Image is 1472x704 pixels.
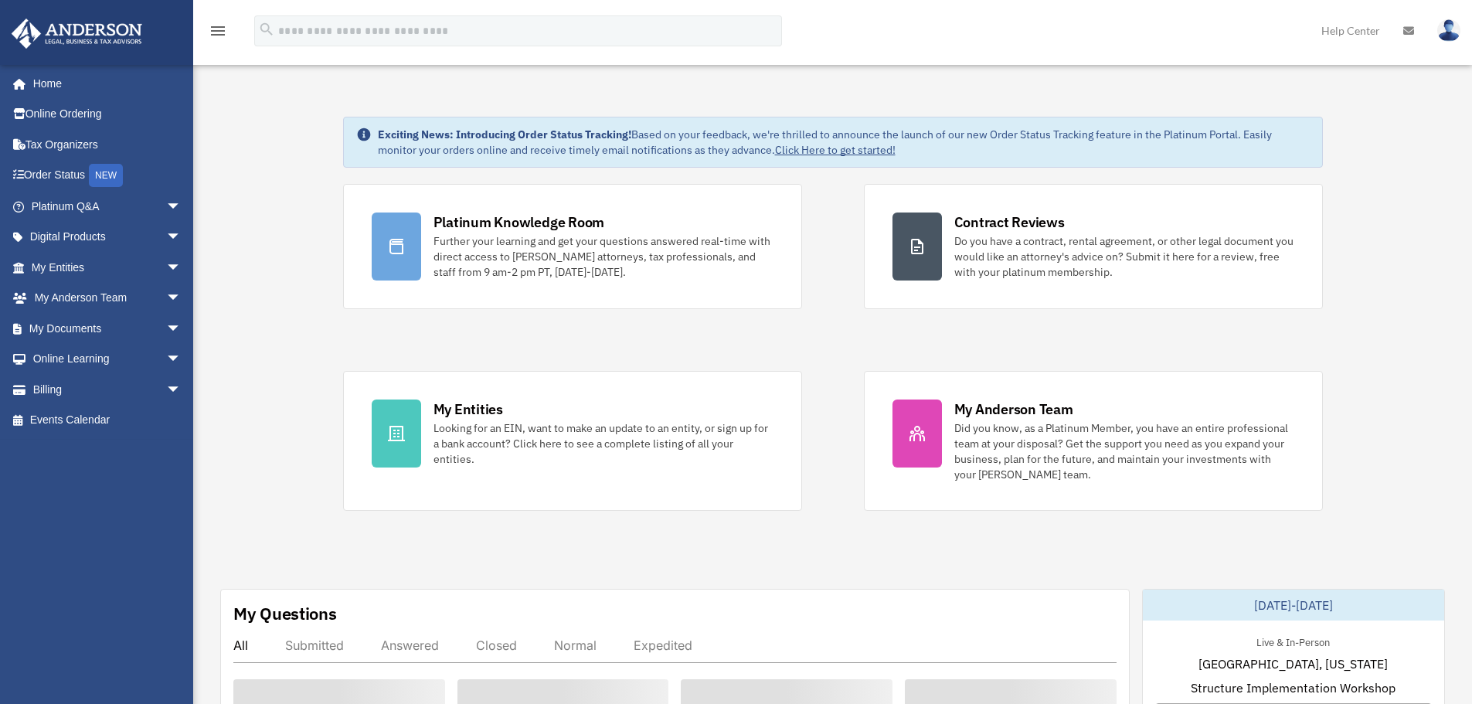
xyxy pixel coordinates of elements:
span: arrow_drop_down [166,374,197,406]
div: NEW [89,164,123,187]
div: My Entities [433,400,503,419]
div: Submitted [285,638,344,653]
span: arrow_drop_down [166,344,197,376]
div: Normal [554,638,597,653]
span: arrow_drop_down [166,222,197,253]
div: Contract Reviews [954,213,1065,232]
div: Looking for an EIN, want to make an update to an entity, or sign up for a bank account? Click her... [433,420,773,467]
div: Based on your feedback, we're thrilled to announce the launch of our new Order Status Tracking fe... [378,127,1310,158]
div: Do you have a contract, rental agreement, or other legal document you would like an attorney's ad... [954,233,1294,280]
div: Did you know, as a Platinum Member, you have an entire professional team at your disposal? Get th... [954,420,1294,482]
a: My Documentsarrow_drop_down [11,313,205,344]
i: menu [209,22,227,40]
div: [DATE]-[DATE] [1143,590,1444,621]
span: arrow_drop_down [166,191,197,223]
div: Further your learning and get your questions answered real-time with direct access to [PERSON_NAM... [433,233,773,280]
a: Billingarrow_drop_down [11,374,205,405]
a: Online Learningarrow_drop_down [11,344,205,375]
span: Structure Implementation Workshop [1191,678,1396,697]
a: Online Ordering [11,99,205,130]
a: Platinum Q&Aarrow_drop_down [11,191,205,222]
div: My Anderson Team [954,400,1073,419]
a: menu [209,27,227,40]
span: [GEOGRAPHIC_DATA], [US_STATE] [1198,655,1388,673]
span: arrow_drop_down [166,283,197,315]
a: My Anderson Team Did you know, as a Platinum Member, you have an entire professional team at your... [864,371,1323,511]
a: Home [11,68,197,99]
a: My Entities Looking for an EIN, want to make an update to an entity, or sign up for a bank accoun... [343,371,802,511]
div: My Questions [233,602,337,625]
span: arrow_drop_down [166,252,197,284]
a: Digital Productsarrow_drop_down [11,222,205,253]
div: Answered [381,638,439,653]
div: All [233,638,248,653]
a: Contract Reviews Do you have a contract, rental agreement, or other legal document you would like... [864,184,1323,309]
div: Expedited [634,638,692,653]
div: Closed [476,638,517,653]
a: My Anderson Teamarrow_drop_down [11,283,205,314]
a: Events Calendar [11,405,205,436]
i: search [258,21,275,38]
strong: Exciting News: Introducing Order Status Tracking! [378,128,631,141]
a: Tax Organizers [11,129,205,160]
a: My Entitiesarrow_drop_down [11,252,205,283]
a: Order StatusNEW [11,160,205,192]
span: arrow_drop_down [166,313,197,345]
a: Click Here to get started! [775,143,896,157]
div: Live & In-Person [1244,633,1342,649]
div: Platinum Knowledge Room [433,213,605,232]
img: Anderson Advisors Platinum Portal [7,19,147,49]
a: Platinum Knowledge Room Further your learning and get your questions answered real-time with dire... [343,184,802,309]
img: User Pic [1437,19,1460,42]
